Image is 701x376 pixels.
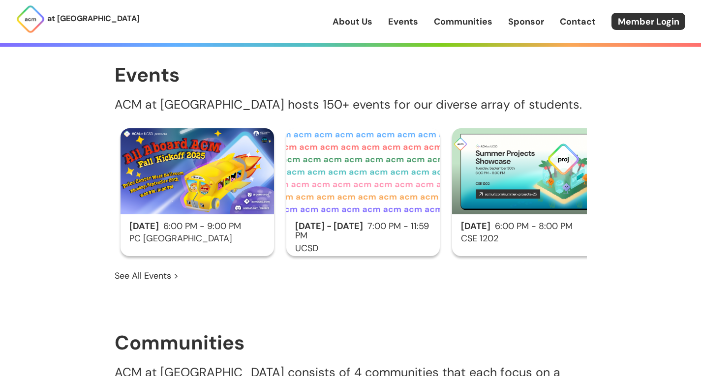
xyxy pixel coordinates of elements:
[115,64,587,86] h1: Events
[388,15,418,28] a: Events
[286,222,440,241] h2: 7:00 PM - 11:59 PM
[560,15,596,28] a: Contact
[611,13,685,30] a: Member Login
[47,12,140,25] p: at [GEOGRAPHIC_DATA]
[286,244,440,254] h3: UCSD
[115,269,179,282] a: See All Events >
[115,332,587,353] h1: Communities
[333,15,372,28] a: About Us
[434,15,492,28] a: Communities
[115,98,587,111] p: ACM at [GEOGRAPHIC_DATA] hosts 150+ events for our diverse array of students.
[461,220,490,232] span: [DATE]
[452,234,606,244] h3: CSE 1202
[121,222,274,231] h2: 6:00 PM - 9:00 PM
[452,222,606,231] h2: 6:00 PM - 8:00 PM
[121,234,274,244] h3: PC [GEOGRAPHIC_DATA]
[16,4,140,34] a: at [GEOGRAPHIC_DATA]
[16,4,45,34] img: ACM Logo
[295,220,363,232] span: [DATE] - [DATE]
[129,220,159,232] span: [DATE]
[121,128,274,214] img: Fall Kickoff
[452,128,606,214] img: Summer Projects Showcase
[508,15,544,28] a: Sponsor
[286,128,440,214] img: ACM Fall 2025 Census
